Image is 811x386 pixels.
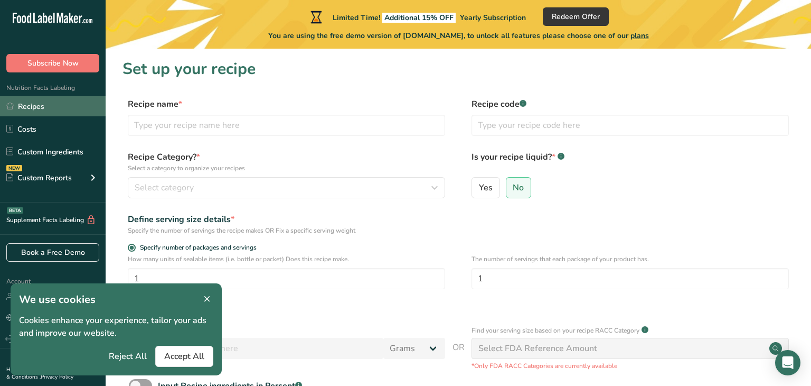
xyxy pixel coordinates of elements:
[135,181,194,194] span: Select category
[6,243,99,262] a: Book a Free Demo
[19,292,213,308] h1: We use cookies
[128,177,445,198] button: Select category
[128,254,445,264] p: How many units of sealable items (i.e. bottle or packet) Does this recipe make.
[471,326,639,335] p: Find your serving size based on your recipe RACC Category
[128,115,445,136] input: Type your recipe name here
[122,57,794,81] h1: Set up your recipe
[27,58,79,69] span: Subscribe Now
[6,308,51,327] a: Language
[136,244,257,252] span: Specify number of packages and servings
[6,366,44,373] a: Hire an Expert .
[268,30,649,41] span: You are using the free demo version of [DOMAIN_NAME], to unlock all features please choose one of...
[471,254,789,264] p: The number of servings that each package of your product has.
[128,151,445,173] label: Recipe Category?
[478,342,597,355] div: Select FDA Reference Amount
[100,346,155,367] button: Reject All
[308,11,526,23] div: Limited Time!
[128,324,445,334] p: Add recipe serving size.
[471,98,789,111] label: Recipe code
[382,13,456,23] span: Additional 15% OFF
[7,207,23,214] div: BETA
[775,350,800,375] div: Open Intercom Messenger
[128,98,445,111] label: Recipe name
[471,151,789,173] label: Is your recipe liquid?
[513,182,524,193] span: No
[630,31,649,41] span: plans
[128,213,445,226] div: Define serving size details
[109,350,147,363] span: Reject All
[128,226,445,235] div: Specify the number of servings the recipe makes OR Fix a specific serving weight
[479,182,493,193] span: Yes
[6,366,99,381] a: Terms & Conditions .
[19,314,213,339] p: Cookies enhance your experience, tailor your ads and improve our website.
[452,341,465,371] span: OR
[460,13,526,23] span: Yearly Subscription
[6,165,22,171] div: NEW
[128,163,445,173] p: Select a category to organize your recipes
[552,11,600,22] span: Redeem Offer
[6,54,99,72] button: Subscribe Now
[471,115,789,136] input: Type your recipe code here
[155,346,213,367] button: Accept All
[6,172,72,183] div: Custom Reports
[543,7,609,26] button: Redeem Offer
[128,338,383,359] input: Type your serving size here
[471,361,789,371] p: *Only FDA RACC Categories are currently available
[41,373,73,381] a: Privacy Policy
[164,350,204,363] span: Accept All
